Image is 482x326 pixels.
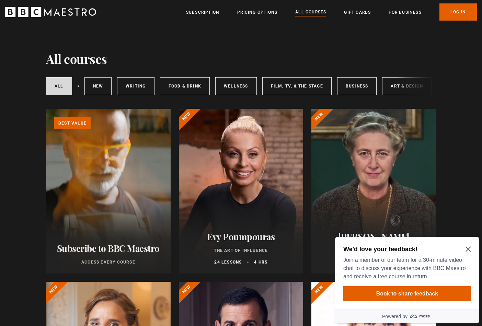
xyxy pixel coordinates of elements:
[344,9,371,16] a: Gift Cards
[133,12,139,18] button: Close Maze Prompt
[439,3,477,21] a: Log In
[11,22,136,47] p: Join a member of our team for a 30-minute video chat to discuss your experience with BBC Maestro ...
[117,77,154,95] a: Writing
[187,247,295,254] p: The Art of Influence
[3,75,147,89] a: Powered by maze
[389,9,421,16] a: For business
[311,109,436,273] a: [PERSON_NAME] Writing 11 lessons 2.5 hrs New
[160,77,210,95] a: Food & Drink
[46,77,72,95] a: All
[320,247,428,254] p: Writing
[186,3,477,21] nav: Primary
[337,77,377,95] a: Business
[84,77,112,95] a: New
[11,11,136,19] h2: We'd love your feedback!
[5,7,96,17] svg: BBC Maestro
[215,77,257,95] a: Wellness
[214,259,242,265] p: 24 lessons
[262,77,332,95] a: Film, TV, & The Stage
[295,9,326,16] a: All Courses
[11,52,139,67] button: Book to share feedback
[186,9,219,16] a: Subscription
[237,9,277,16] a: Pricing Options
[54,117,91,129] p: Best value
[179,109,303,273] a: Evy Poumpouras The Art of Influence 24 lessons 4 hrs New
[254,259,267,265] p: 4 hrs
[46,51,107,66] h1: All courses
[187,231,295,242] h2: Evy Poumpouras
[320,231,428,242] h2: [PERSON_NAME]
[3,3,147,89] div: Optional study invitation
[382,77,431,95] a: Art & Design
